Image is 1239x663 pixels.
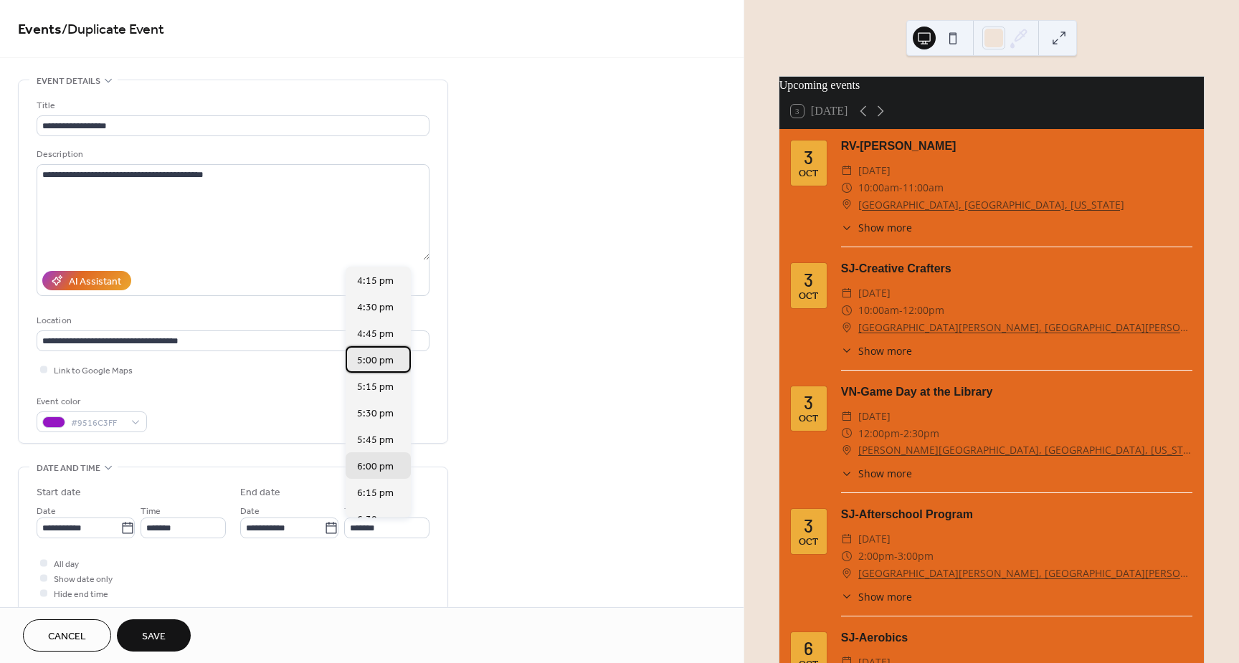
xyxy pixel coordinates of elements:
div: ​ [841,466,853,481]
span: 12:00pm [858,425,900,442]
span: Event details [37,74,100,89]
div: Oct [799,414,818,424]
div: 6 [804,639,813,657]
span: 5:45 pm [357,433,394,448]
span: 4:45 pm [357,327,394,342]
span: [DATE] [858,162,891,179]
div: Location [37,313,427,328]
button: ​Show more [841,589,912,604]
span: 2:00pm [858,548,894,565]
a: Events [18,16,62,44]
div: Oct [799,169,818,178]
span: Date and time [37,461,100,476]
span: 5:30 pm [357,406,394,421]
button: ​Show more [841,220,912,235]
div: Description [37,147,427,162]
span: 6:15 pm [357,486,394,501]
div: AI Assistant [69,275,121,290]
span: 4:30 pm [357,300,394,315]
div: ​ [841,162,853,179]
div: Event color [37,394,144,409]
a: [GEOGRAPHIC_DATA], [GEOGRAPHIC_DATA], [US_STATE] [858,196,1124,214]
span: Show more [858,343,912,358]
span: - [899,179,903,196]
button: Save [117,619,191,652]
div: ​ [841,285,853,302]
div: VN-Game Day at the Library [841,383,1192,401]
span: Date [37,504,56,519]
span: 5:15 pm [357,380,394,395]
div: 3 [804,517,813,535]
span: [DATE] [858,530,891,548]
a: [GEOGRAPHIC_DATA][PERSON_NAME], [GEOGRAPHIC_DATA][PERSON_NAME], [GEOGRAPHIC_DATA] [858,565,1192,582]
div: Oct [799,538,818,547]
span: - [894,548,898,565]
span: Show more [858,220,912,235]
div: SJ-Afterschool Program [841,506,1192,523]
div: ​ [841,589,853,604]
span: 4:15 pm [357,274,394,289]
div: Upcoming events [779,77,1204,94]
span: Date [240,504,260,519]
span: 5:00 pm [357,353,394,368]
span: Save [142,629,166,644]
div: ​ [841,425,853,442]
div: SJ-Aerobics [841,629,1192,647]
span: 6:00 pm [357,459,394,474]
span: 10:00am [858,179,899,196]
div: ​ [841,319,853,336]
div: 3 [804,148,813,166]
span: Link to Google Maps [54,363,133,378]
button: AI Assistant [42,271,131,290]
span: Show more [858,589,912,604]
div: SJ-Creative Crafters [841,260,1192,277]
span: 6:30 pm [357,512,394,528]
span: - [899,302,903,319]
div: ​ [841,220,853,235]
div: ​ [841,530,853,548]
a: [GEOGRAPHIC_DATA][PERSON_NAME], [GEOGRAPHIC_DATA][PERSON_NAME], [GEOGRAPHIC_DATA] [858,319,1192,336]
span: Show more [858,466,912,481]
span: Cancel [48,629,86,644]
span: 3:00pm [898,548,934,565]
span: [DATE] [858,285,891,302]
div: ​ [841,196,853,214]
span: - [900,425,903,442]
span: 10:00am [858,302,899,319]
span: Time [344,504,364,519]
div: Oct [799,292,818,301]
span: 12:00pm [903,302,944,319]
span: 2:30pm [903,425,939,442]
div: End date [240,485,280,500]
div: ​ [841,548,853,565]
span: Hide end time [54,587,108,602]
div: ​ [841,442,853,459]
button: ​Show more [841,466,912,481]
span: Show date only [54,572,113,587]
div: 3 [804,393,813,411]
div: ​ [841,565,853,582]
div: Title [37,98,427,113]
a: [PERSON_NAME][GEOGRAPHIC_DATA], [GEOGRAPHIC_DATA], [US_STATE] [858,442,1192,459]
button: Cancel [23,619,111,652]
span: All day [54,557,79,572]
span: / Duplicate Event [62,16,164,44]
span: 11:00am [903,179,944,196]
span: [DATE] [858,408,891,425]
span: Time [141,504,161,519]
div: ​ [841,179,853,196]
span: #9516C3FF [71,416,124,431]
div: 3 [804,271,813,289]
div: Start date [37,485,81,500]
div: ​ [841,302,853,319]
button: ​Show more [841,343,912,358]
div: RV-[PERSON_NAME] [841,138,1192,155]
div: ​ [841,343,853,358]
div: ​ [841,408,853,425]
